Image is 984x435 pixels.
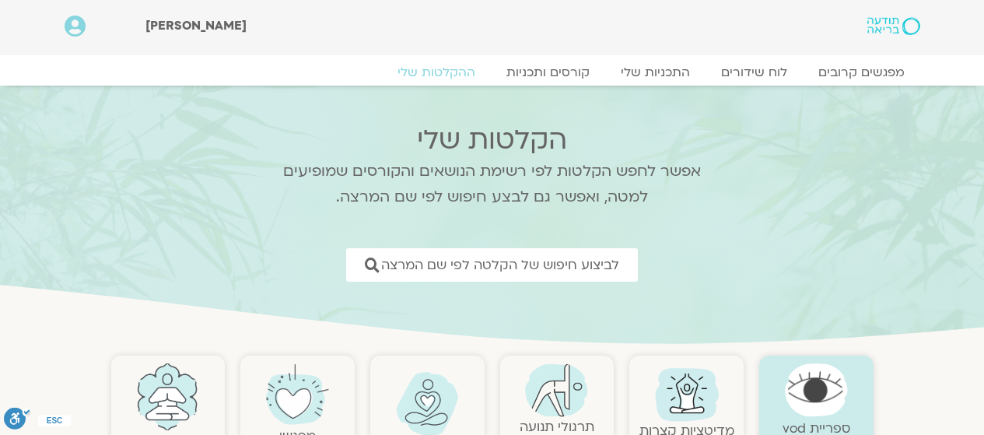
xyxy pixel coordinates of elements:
[605,65,706,80] a: התכניות שלי
[491,65,605,80] a: קורסים ותכניות
[263,125,722,156] h2: הקלטות שלי
[803,65,920,80] a: מפגשים קרובים
[381,258,619,272] span: לביצוע חיפוש של הקלטה לפי שם המרצה
[145,17,247,34] span: [PERSON_NAME]
[382,65,491,80] a: ההקלטות שלי
[706,65,803,80] a: לוח שידורים
[263,159,722,210] p: אפשר לחפש הקלטות לפי רשימת הנושאים והקורסים שמופיעים למטה, ואפשר גם לבצע חיפוש לפי שם המרצה.
[65,65,920,80] nav: Menu
[346,248,638,282] a: לביצוע חיפוש של הקלטה לפי שם המרצה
